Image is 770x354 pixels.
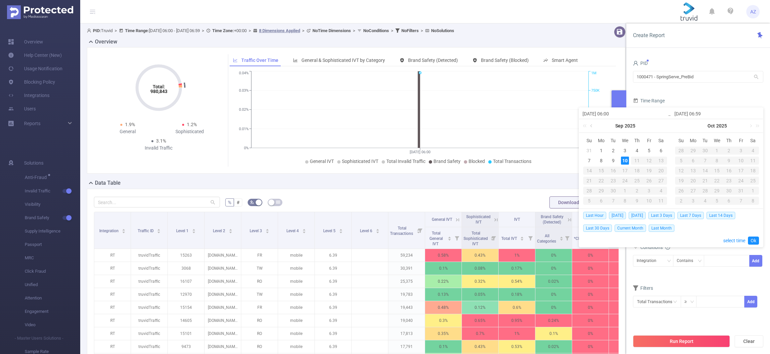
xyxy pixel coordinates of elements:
td: October 19, 2025 [675,176,687,186]
div: 17 [735,167,747,175]
td: September 30, 2025 [607,186,619,196]
span: Supply Intelligence [25,225,80,238]
td: September 20, 2025 [655,166,667,176]
span: Visibility [25,198,80,211]
td: October 1, 2025 [619,186,631,196]
th: Thu [631,136,643,146]
span: 1.9% [125,122,135,127]
td: October 8, 2025 [711,156,723,166]
div: 22 [711,177,723,185]
td: September 3, 2025 [619,146,631,156]
div: 24 [735,177,747,185]
i: icon: bar-chart [293,58,298,63]
th: Fri [735,136,747,146]
span: Th [631,138,643,144]
span: Brand Safety [433,159,461,164]
td: September 23, 2025 [607,176,619,186]
td: September 1, 2025 [595,146,607,156]
i: icon: line-chart [233,58,238,63]
div: 11 [655,197,667,205]
td: October 4, 2025 [655,186,667,196]
div: 21 [699,177,711,185]
div: 21 [583,177,595,185]
div: 25 [747,177,759,185]
img: Protected Media [7,5,73,19]
b: No Filters [401,28,419,33]
td: October 11, 2025 [655,196,667,206]
div: 22 [595,177,607,185]
span: Total Transactions [493,159,531,164]
i: icon: bg-colors [250,200,254,204]
div: 10 [735,157,747,165]
i: icon: user [633,61,638,66]
div: 11 [747,157,759,165]
td: October 11, 2025 [747,156,759,166]
a: Previous month (PageUp) [589,119,595,132]
td: October 3, 2025 [643,186,655,196]
td: September 8, 2025 [595,156,607,166]
div: 18 [631,167,643,175]
td: September 6, 2025 [655,146,667,156]
div: 5 [583,197,595,205]
b: No Time Dimensions [312,28,351,33]
span: Click Fraud [25,265,80,278]
span: Brand Safety (Detected) [408,58,458,63]
div: 17 [619,167,631,175]
div: 9 [631,197,643,205]
a: Help Center (New) [8,49,62,62]
td: October 15, 2025 [711,166,723,176]
div: 4 [655,187,667,195]
div: Integration [637,255,661,266]
span: Attention [25,291,80,305]
td: October 9, 2025 [631,196,643,206]
a: Ok [748,237,759,245]
div: 6 [657,147,665,155]
td: September 29, 2025 [687,146,699,156]
a: 2025 [716,119,728,132]
td: September 28, 2025 [583,186,595,196]
div: 28 [675,147,687,155]
td: October 8, 2025 [619,196,631,206]
span: > [351,28,357,33]
button: Add [749,255,762,267]
div: 31 [735,187,747,195]
div: General [97,128,159,135]
span: Solutions [24,156,43,170]
td: September 26, 2025 [643,176,655,186]
a: Oct [707,119,716,132]
div: 4 [747,147,759,155]
td: October 31, 2025 [735,186,747,196]
a: Last year (Control + left) [582,119,590,132]
span: Traffic Over Time [241,58,278,63]
div: 16 [723,167,735,175]
td: October 12, 2025 [675,166,687,176]
td: September 27, 2025 [655,176,667,186]
td: October 30, 2025 [723,186,735,196]
th: Wed [619,136,631,146]
button: Add [744,296,757,307]
td: September 28, 2025 [675,146,687,156]
div: 28 [583,187,595,195]
div: 15 [595,167,607,175]
td: October 20, 2025 [687,176,699,186]
span: # [237,200,240,205]
a: 2025 [624,119,636,132]
td: October 22, 2025 [711,176,723,186]
div: 4 [633,147,641,155]
td: September 29, 2025 [595,186,607,196]
td: October 21, 2025 [699,176,711,186]
div: 12 [675,167,687,175]
span: > [300,28,306,33]
td: October 27, 2025 [687,186,699,196]
span: Reports [24,121,40,126]
td: September 21, 2025 [583,176,595,186]
div: 3 [621,147,629,155]
td: September 16, 2025 [607,166,619,176]
td: October 7, 2025 [699,156,711,166]
th: Sun [583,136,595,146]
div: 2 [675,197,687,205]
span: Tu [699,138,711,144]
div: 5 [675,157,687,165]
div: 4 [699,197,711,205]
th: Sun [675,136,687,146]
